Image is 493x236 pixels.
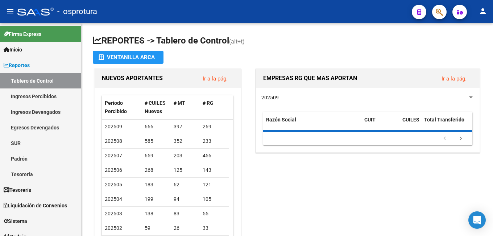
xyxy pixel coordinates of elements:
span: Firma Express [4,30,41,38]
div: Open Intercom Messenger [468,211,486,229]
div: 105 [203,195,226,203]
div: 125 [174,166,197,174]
span: Razón Social [266,117,296,123]
div: 183 [145,181,168,189]
div: 121 [203,181,226,189]
a: go to next page [454,135,468,143]
div: 94 [174,195,197,203]
span: Inicio [4,46,22,54]
div: 269 [203,123,226,131]
div: 585 [145,137,168,145]
span: - osprotura [57,4,97,20]
button: Ventanilla ARCA [93,51,163,64]
a: Ir a la pág. [203,75,228,82]
button: Ir a la pág. [436,72,472,85]
mat-icon: menu [6,7,14,16]
span: # CUILES Nuevos [145,100,166,114]
datatable-header-cell: CUILES [399,112,421,136]
span: 202509 [105,124,122,129]
datatable-header-cell: CUIT [361,112,399,136]
div: 62 [174,181,197,189]
span: 202502 [105,225,122,231]
button: Ir a la pág. [197,72,233,85]
a: go to previous page [438,135,452,143]
div: 352 [174,137,197,145]
div: 55 [203,210,226,218]
span: 202509 [261,95,279,100]
span: Liquidación de Convenios [4,202,67,210]
div: 456 [203,152,226,160]
div: 138 [145,210,168,218]
div: 666 [145,123,168,131]
span: CUIT [364,117,376,123]
datatable-header-cell: Razón Social [263,112,361,136]
div: 268 [145,166,168,174]
span: Tesorería [4,186,32,194]
datatable-header-cell: Período Percibido [102,95,142,119]
div: 233 [203,137,226,145]
span: EMPRESAS RG QUE MAS APORTAN [263,75,357,82]
div: Ventanilla ARCA [99,51,158,64]
span: 202507 [105,153,122,158]
span: 202503 [105,211,122,216]
span: NUEVOS APORTANTES [102,75,163,82]
span: (alt+t) [229,38,245,45]
span: Reportes [4,61,30,69]
span: # RG [203,100,214,106]
mat-icon: person [478,7,487,16]
div: 59 [145,224,168,232]
div: 397 [174,123,197,131]
span: 202506 [105,167,122,173]
div: 659 [145,152,168,160]
span: # MT [174,100,185,106]
a: Ir a la pág. [442,75,467,82]
span: Sistema [4,217,27,225]
datatable-header-cell: # RG [200,95,229,119]
span: Total Transferido [424,117,464,123]
span: 202508 [105,138,122,144]
span: 202505 [105,182,122,187]
span: 202504 [105,196,122,202]
div: 26 [174,224,197,232]
div: 203 [174,152,197,160]
div: 33 [203,224,226,232]
datatable-header-cell: # MT [171,95,200,119]
div: 199 [145,195,168,203]
datatable-header-cell: # CUILES Nuevos [142,95,171,119]
span: Período Percibido [105,100,127,114]
span: CUILES [402,117,419,123]
div: 83 [174,210,197,218]
div: 143 [203,166,226,174]
h1: REPORTES -> Tablero de Control [93,35,481,47]
datatable-header-cell: Total Transferido [421,112,472,136]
